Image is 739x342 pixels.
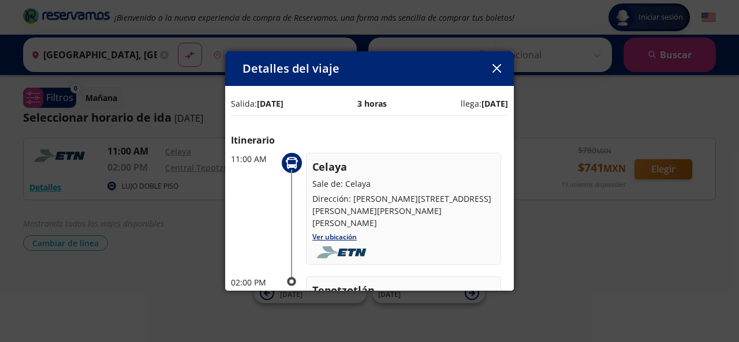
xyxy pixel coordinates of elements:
[231,97,283,110] p: Salida:
[357,97,387,110] p: 3 horas
[461,97,508,110] p: llega:
[257,98,283,109] b: [DATE]
[242,60,339,77] p: Detalles del viaje
[312,232,357,242] a: Ver ubicación
[312,193,495,229] p: Dirección: [PERSON_NAME][STREET_ADDRESS][PERSON_NAME][PERSON_NAME][PERSON_NAME]
[312,283,495,298] p: Tepotzotlán
[312,246,374,259] img: foobar2.png
[231,133,508,147] p: Itinerario
[231,153,277,165] p: 11:00 AM
[482,98,508,109] b: [DATE]
[312,178,495,190] p: Sale de: Celaya
[312,159,495,175] p: Celaya
[231,276,277,288] p: 02:00 PM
